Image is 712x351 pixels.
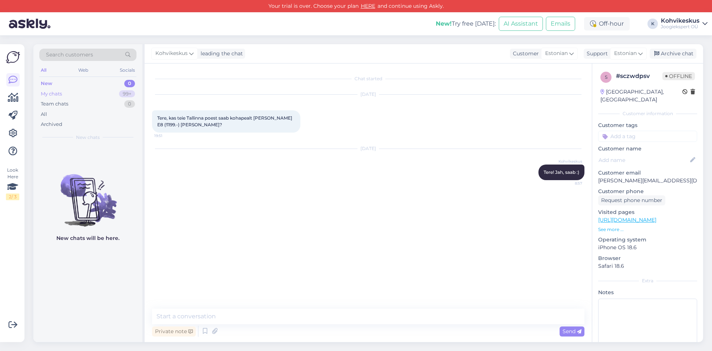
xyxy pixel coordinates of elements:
[650,49,696,59] div: Archive chat
[6,167,19,200] div: Look Here
[124,80,135,87] div: 0
[499,17,543,31] button: AI Assistant
[41,111,47,118] div: All
[661,24,699,30] div: Joogiekspert OÜ
[599,156,689,164] input: Add name
[598,236,697,244] p: Operating system
[545,49,568,58] span: Estonian
[616,72,662,81] div: # sczwdpsv
[598,289,697,296] p: Notes
[41,121,62,128] div: Archived
[6,50,20,64] img: Askly Logo
[661,18,708,30] a: KohvikeskusJoogiekspert OÜ
[152,91,584,98] div: [DATE]
[647,19,658,29] div: K
[359,3,378,9] a: HERE
[661,18,699,24] div: Kohvikeskus
[152,145,584,152] div: [DATE]
[510,50,539,58] div: Customer
[598,131,697,142] input: Add a tag
[614,49,637,58] span: Estonian
[56,234,119,242] p: New chats will be here.
[124,100,135,108] div: 0
[152,75,584,82] div: Chat started
[598,121,697,129] p: Customer tags
[39,65,48,75] div: All
[598,217,656,223] a: [URL][DOMAIN_NAME]
[41,100,68,108] div: Team chats
[598,145,697,153] p: Customer name
[118,65,136,75] div: Socials
[598,208,697,216] p: Visited pages
[152,326,196,337] div: Private note
[154,133,182,139] span: 19:51
[598,254,697,262] p: Browser
[598,110,697,117] div: Customer information
[584,17,630,30] div: Off-hour
[554,159,582,164] span: Kohvikeskus
[41,80,52,87] div: New
[598,169,697,177] p: Customer email
[598,226,697,233] p: See more ...
[605,74,607,80] span: s
[554,181,582,186] span: 8:57
[77,65,90,75] div: Web
[546,17,575,31] button: Emails
[598,177,697,185] p: [PERSON_NAME][EMAIL_ADDRESS][DOMAIN_NAME]
[155,49,188,58] span: Kohvikeskus
[584,50,608,58] div: Support
[119,90,135,98] div: 99+
[598,262,697,270] p: Safari 18.6
[436,19,496,28] div: Try free [DATE]:
[600,88,682,104] div: [GEOGRAPHIC_DATA], [GEOGRAPHIC_DATA]
[598,277,697,284] div: Extra
[598,195,665,205] div: Request phone number
[76,134,100,141] span: New chats
[598,188,697,195] p: Customer phone
[563,328,581,335] span: Send
[41,90,62,98] div: My chats
[6,194,19,200] div: 2 / 3
[662,72,695,80] span: Offline
[33,161,142,228] img: No chats
[198,50,243,58] div: leading the chat
[598,244,697,251] p: iPhone OS 18.6
[436,20,452,27] b: New!
[157,115,293,127] span: Tere, kas teie Tallinna poest saab kohapealt [PERSON_NAME] E8 (!1199.-) [PERSON_NAME]?
[544,169,579,175] span: Tere! Jah, saab :)
[46,51,93,59] span: Search customers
